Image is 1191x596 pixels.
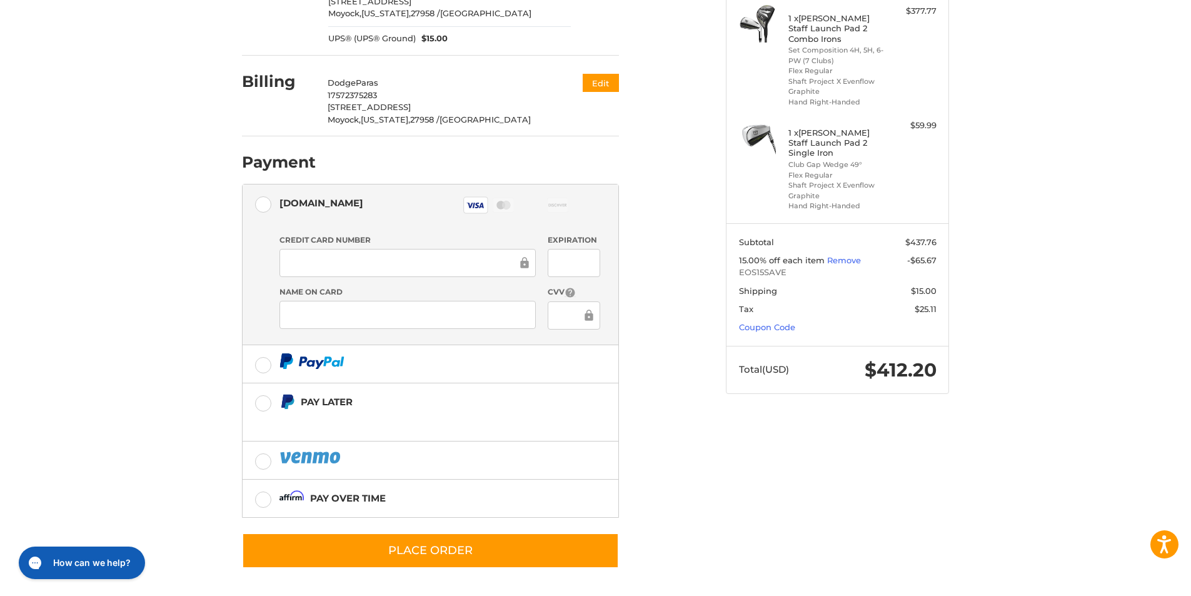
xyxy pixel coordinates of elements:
[328,33,416,45] span: UPS® (UPS® Ground)
[739,322,795,332] a: Coupon Code
[356,78,378,88] span: Paras
[279,450,343,465] img: PayPal icon
[739,304,753,314] span: Tax
[548,235,600,246] label: Expiration
[739,286,777,296] span: Shipping
[548,286,600,298] label: CVV
[887,5,937,18] div: $377.77
[410,114,440,124] span: 27958 /
[739,237,774,247] span: Subtotal
[279,286,536,298] label: Name on Card
[788,170,884,181] li: Flex Regular
[739,363,789,375] span: Total (USD)
[279,490,304,506] img: Affirm icon
[411,8,440,18] span: 27958 /
[279,193,363,213] div: [DOMAIN_NAME]
[887,119,937,132] div: $59.99
[788,45,884,66] li: Set Composition 4H, 5H, 6-PW (7 Clubs)
[328,78,356,88] span: Dodge
[788,201,884,211] li: Hand Right-Handed
[13,542,149,583] iframe: Gorgias live chat messenger
[440,8,531,18] span: [GEOGRAPHIC_DATA]
[279,353,344,369] img: PayPal icon
[328,114,361,124] span: Moyock,
[301,391,540,412] div: Pay Later
[242,72,315,91] h2: Billing
[739,255,827,265] span: 15.00% off each item
[242,153,316,172] h2: Payment
[361,8,411,18] span: [US_STATE],
[361,114,410,124] span: [US_STATE],
[328,102,411,112] span: [STREET_ADDRESS]
[440,114,531,124] span: [GEOGRAPHIC_DATA]
[788,97,884,108] li: Hand Right-Handed
[827,255,861,265] a: Remove
[788,76,884,97] li: Shaft Project X Evenflow Graphite
[583,74,619,92] button: Edit
[907,255,937,265] span: -$65.67
[915,304,937,314] span: $25.11
[788,13,884,44] h4: 1 x [PERSON_NAME] Staff Launch Pad 2 Combo Irons
[788,180,884,201] li: Shaft Project X Evenflow Graphite
[788,159,884,170] li: Club Gap Wedge 49°
[865,358,937,381] span: $412.20
[242,533,619,568] button: Place Order
[279,394,295,410] img: Pay Later icon
[788,66,884,76] li: Flex Regular
[788,128,884,158] h4: 1 x [PERSON_NAME] Staff Launch Pad 2 Single Iron
[328,90,377,100] span: 17572375283
[905,237,937,247] span: $437.76
[739,266,937,279] span: EOS15SAVE
[416,33,448,45] span: $15.00
[279,415,541,426] iframe: PayPal Message 1
[911,286,937,296] span: $15.00
[279,235,536,246] label: Credit Card Number
[328,8,361,18] span: Moyock,
[310,488,386,508] div: Pay over time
